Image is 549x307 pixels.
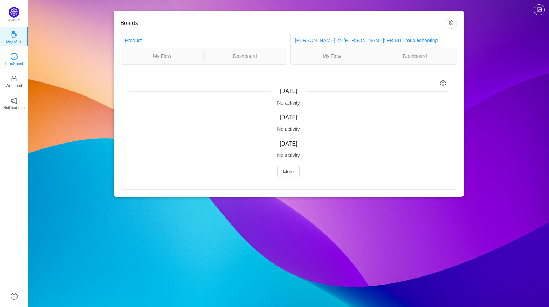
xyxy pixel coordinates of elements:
a: icon: clock-circleTimeSpent [11,55,18,62]
button: icon: setting [446,18,457,29]
a: [PERSON_NAME] <> [PERSON_NAME]: FR BU Troubleshooting [295,38,438,43]
div: No activity [129,152,448,159]
p: Workload [6,82,22,89]
p: Quantify [8,18,20,22]
i: icon: clock-circle [11,53,18,60]
span: [DATE] [280,114,297,120]
a: icon: notificationNotifications [11,99,18,106]
button: More [277,166,300,177]
a: icon: inboxWorkload [11,77,18,84]
p: TimeSpent [5,60,23,67]
i: icon: coffee [11,31,18,38]
i: icon: notification [11,97,18,104]
a: My Flow [291,52,373,60]
img: Quantify [9,7,19,18]
div: No activity [129,126,448,133]
i: icon: setting [440,80,446,86]
div: No activity [129,99,448,107]
a: icon: question-circle [11,293,18,300]
a: Product [125,38,142,43]
p: Notifications [3,105,25,111]
i: icon: inbox [11,75,18,82]
a: Dashboard [373,52,457,60]
h3: Boards [121,20,446,27]
span: [DATE] [280,88,297,94]
p: Day One [6,38,21,45]
a: My Flow [121,52,204,60]
a: icon: coffeeDay One [11,33,18,40]
a: Dashboard [204,52,287,60]
span: [DATE] [280,141,297,147]
button: icon: picture [534,4,545,15]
